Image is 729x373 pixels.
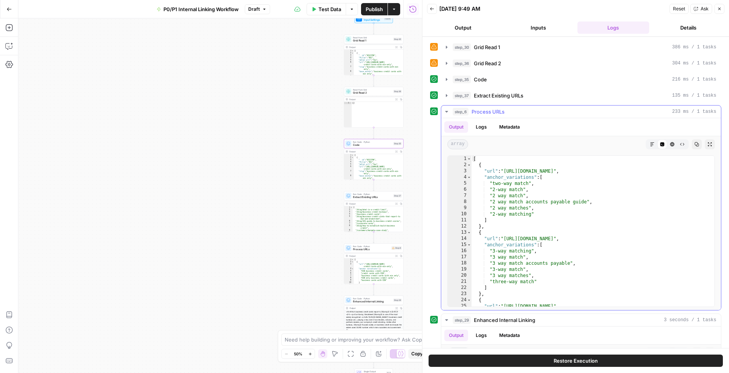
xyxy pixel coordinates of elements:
span: Toggle code folding, rows 1 through 4931 [467,156,471,162]
span: Draft [248,6,260,13]
span: Enhanced Internal Linking [353,300,392,304]
span: Copy [411,350,423,357]
div: 2 [344,52,354,54]
div: 15 [448,242,472,248]
g: Edge from step_30 to step_36 [373,75,374,86]
span: Toggle code folding, rows 24 through 32 [467,297,471,303]
div: Output [349,254,393,257]
div: 2 [448,162,472,168]
div: 5 [344,270,354,272]
span: 233 ms / 1 tasks [672,108,716,115]
div: 2 [344,156,354,158]
span: Ask [701,5,709,12]
div: 7 [344,222,353,224]
span: Toggle code folding, rows 1 through 275 [351,154,354,156]
div: Run Code · PythonExtract Existing URLsStep 37Output[ "/blog/what-is-a-credit-limit", "/blog/busin... [344,191,404,232]
div: 10 [344,281,354,284]
span: Input Settings [364,18,383,22]
div: 7 [344,66,354,70]
div: 2 [344,208,353,211]
div: 20 [448,272,472,279]
div: 23 [448,291,472,297]
div: 1 [344,206,353,208]
div: 8 [344,277,354,279]
div: 6 [448,186,472,193]
span: Toggle code folding, rows 2 through 14 [351,156,354,158]
span: 216 ms / 1 tasks [672,76,716,83]
div: 9 [344,179,354,184]
span: step_30 [453,43,471,51]
div: 10 [344,231,353,234]
div: 5 [344,215,353,220]
div: 3 [344,211,353,213]
span: Toggle code folding, rows 15 through 22 [467,242,471,248]
div: 6 [344,220,353,222]
div: 16 [448,248,472,254]
span: Run Code · Python [353,245,390,248]
span: Run Code · Python [353,297,392,300]
span: Single Output [364,370,385,373]
div: Step 30 [393,38,402,41]
span: Toggle code folding, rows 1 through 190 [351,258,354,261]
div: 9 [344,75,354,79]
span: Code [353,143,392,147]
button: 304 ms / 1 tasks [441,57,721,69]
div: 24 [448,297,472,303]
span: Run Code · Python [353,193,392,196]
div: Output [349,307,393,310]
span: Process URLs [472,108,505,116]
div: 7 [344,170,354,175]
div: 25 [448,303,472,309]
div: 6 [344,165,354,170]
div: <h1>Which business credit cards report to D&amp;B in [DATE]?</h1> <p>Dun &amp; Bradstreet (D&amp;... [344,310,403,352]
button: 233 ms / 1 tasks [441,106,721,118]
div: Output [349,202,393,205]
span: Toggle code folding, rows 2 through 11 [351,261,354,263]
div: 14 [448,236,472,242]
div: 8 [344,175,354,179]
button: Restore Execution [429,355,723,367]
g: Edge from start to step_30 [373,23,374,34]
button: P0/P1 Internal Linking Workflow [152,3,243,15]
span: Extract Existing URLs [353,195,392,199]
span: Toggle code folding, rows 4 through 11 [467,174,471,180]
div: Step 36 [393,90,402,93]
div: 1 [344,154,354,156]
span: Grid Read 1 [474,43,500,51]
button: Inputs [502,21,574,34]
span: 135 ms / 1 tasks [672,92,716,99]
span: Toggle code folding, rows 4 through 10 [351,267,354,270]
button: Metadata [495,121,524,133]
span: 304 ms / 1 tasks [672,60,716,67]
div: Step 29 [393,299,402,302]
span: Enhanced Internal Linking [474,316,535,324]
span: step_29 [453,316,471,324]
div: 18 [448,260,472,266]
span: 50% [294,351,302,357]
g: Edge from step_35 to step_37 [373,180,374,191]
div: 3 [448,168,472,174]
div: 2 [344,261,354,263]
span: Toggle code folding, rows 2 through 14 [351,52,354,54]
span: P0/P1 Internal Linking Workflow [163,5,239,13]
div: 9 [344,279,354,281]
button: Test Data [307,3,346,15]
div: 1 [344,102,352,104]
div: 9 [344,229,353,231]
div: 4 [344,56,354,59]
span: Read from Grid [353,88,392,91]
div: 19 [448,266,472,272]
div: Output [349,150,393,153]
span: Process URLs [353,248,390,251]
div: 8 [344,70,354,75]
button: Reset [670,4,689,14]
g: Edge from step_6 to step_29 [373,284,374,295]
div: 6 [344,272,354,274]
div: 13 [448,229,472,236]
div: Read from GridGrid Read 2Step 36Output[] [344,87,404,127]
div: Run Code · PythonProcess URLsStep 6Output[ { "url":"[URL][DOMAIN_NAME] -credit-cards-with-ein-onl... [344,243,404,284]
div: 6 [344,61,354,66]
span: Toggle code folding, rows 2 through 12 [467,162,471,168]
span: string [447,348,471,358]
g: Edge from step_36 to step_35 [373,127,374,139]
